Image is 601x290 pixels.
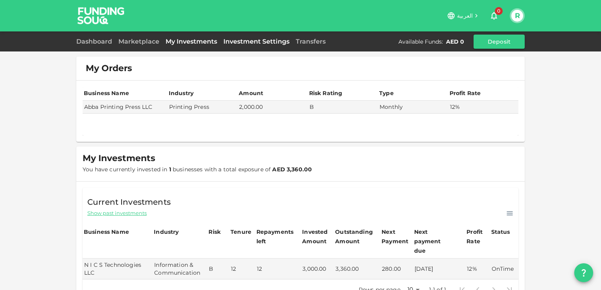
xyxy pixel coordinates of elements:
[457,12,473,19] span: العربية
[466,227,489,246] div: Profit Rate
[207,259,229,279] td: B
[169,166,171,173] strong: 1
[465,259,490,279] td: 12%
[382,227,412,246] div: Next Payment
[76,38,115,45] a: Dashboard
[87,196,171,208] span: Current Investments
[446,38,464,46] div: AED 0
[414,227,454,255] div: Next payment due
[87,209,147,217] span: Show past investments
[491,227,511,237] div: Status
[169,88,194,98] div: Industry
[308,101,378,114] td: B
[153,259,207,279] td: Information & Communication
[83,259,153,279] td: N I C S Technologies LLC
[474,35,525,49] button: Deposit
[302,227,333,246] div: Invested Amount
[83,166,312,173] span: You have currently invested in businesses with a total exposure of
[380,259,413,279] td: 280.00
[256,227,296,246] div: Repayments left
[335,227,374,246] div: Outstanding Amount
[230,227,251,237] div: Tenure
[83,101,168,114] td: Abba Printing Press LLC
[83,153,155,164] span: My Investments
[255,259,301,279] td: 12
[208,227,224,237] div: Risk
[162,38,220,45] a: My Investments
[574,263,593,282] button: question
[309,88,343,98] div: Risk Rating
[490,259,518,279] td: OnTime
[495,7,503,15] span: 0
[168,101,238,114] td: Printing Press
[84,227,129,237] div: Business Name
[115,38,162,45] a: Marketplace
[301,259,334,279] td: 3,000.00
[154,227,179,237] div: Industry
[450,88,481,98] div: Profit Rate
[272,166,312,173] strong: AED 3,360.00
[84,88,129,98] div: Business Name
[238,101,308,114] td: 2,000.00
[511,10,523,22] button: R
[334,259,380,279] td: 3,360.00
[293,38,329,45] a: Transfers
[486,8,502,24] button: 0
[379,88,395,98] div: Type
[378,101,448,114] td: Monthly
[398,38,443,46] div: Available Funds :
[229,259,255,279] td: 12
[86,63,132,74] span: My Orders
[239,88,263,98] div: Amount
[448,101,519,114] td: 12%
[220,38,293,45] a: Investment Settings
[413,259,466,279] td: [DATE]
